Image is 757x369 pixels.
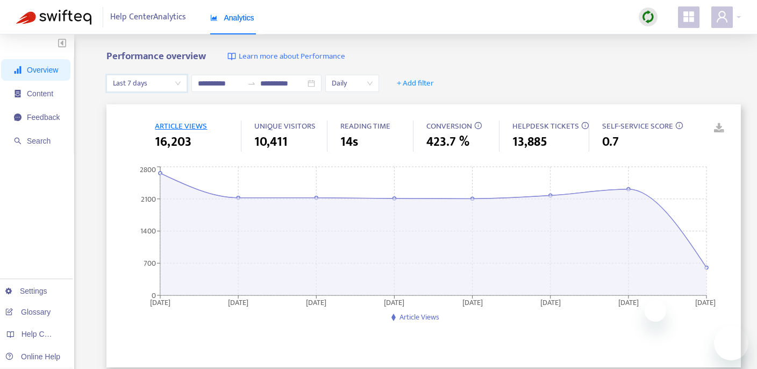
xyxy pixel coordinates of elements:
[247,79,256,88] span: swap-right
[5,308,51,316] a: Glossary
[602,119,673,133] span: SELF-SERVICE SCORE
[5,352,60,361] a: Online Help
[144,257,156,269] tspan: 700
[227,52,236,61] img: image-link
[332,75,373,91] span: Daily
[14,137,22,145] span: search
[22,330,66,338] span: Help Centers
[426,132,469,152] span: 423.7 %
[247,79,256,88] span: to
[14,113,22,121] span: message
[110,7,186,27] span: Help Center Analytics
[140,225,156,237] tspan: 1400
[228,296,249,308] tspan: [DATE]
[150,296,170,308] tspan: [DATE]
[254,119,316,133] span: UNIQUE VISITORS
[399,311,439,323] span: Article Views
[27,113,60,122] span: Feedback
[682,10,695,23] span: appstore
[113,75,181,91] span: Last 7 days
[462,296,483,308] tspan: [DATE]
[155,119,207,133] span: ARTICLE VIEWS
[306,296,327,308] tspan: [DATE]
[210,14,218,22] span: area-chart
[716,10,729,23] span: user
[152,289,156,301] tspan: 0
[340,132,358,152] span: 14s
[540,296,561,308] tspan: [DATE]
[602,132,619,152] span: 0.7
[27,66,58,74] span: Overview
[389,75,442,92] button: + Add filter
[714,326,748,360] iframe: Button to launch messaging window
[16,10,91,25] img: Swifteq
[140,164,156,176] tspan: 2800
[5,287,47,295] a: Settings
[696,296,716,308] tspan: [DATE]
[14,90,22,97] span: container
[155,132,191,152] span: 16,203
[14,66,22,74] span: signal
[340,119,390,133] span: READING TIME
[645,300,666,322] iframe: Close message
[210,13,254,22] span: Analytics
[384,296,405,308] tspan: [DATE]
[512,132,547,152] span: 13,885
[27,89,53,98] span: Content
[239,51,345,63] span: Learn more about Performance
[254,132,288,152] span: 10,411
[227,51,345,63] a: Learn more about Performance
[397,77,434,90] span: + Add filter
[512,119,579,133] span: HELPDESK TICKETS
[141,193,156,205] tspan: 2100
[641,10,655,24] img: sync.dc5367851b00ba804db3.png
[426,119,472,133] span: CONVERSION
[27,137,51,145] span: Search
[618,296,639,308] tspan: [DATE]
[106,48,206,65] b: Performance overview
